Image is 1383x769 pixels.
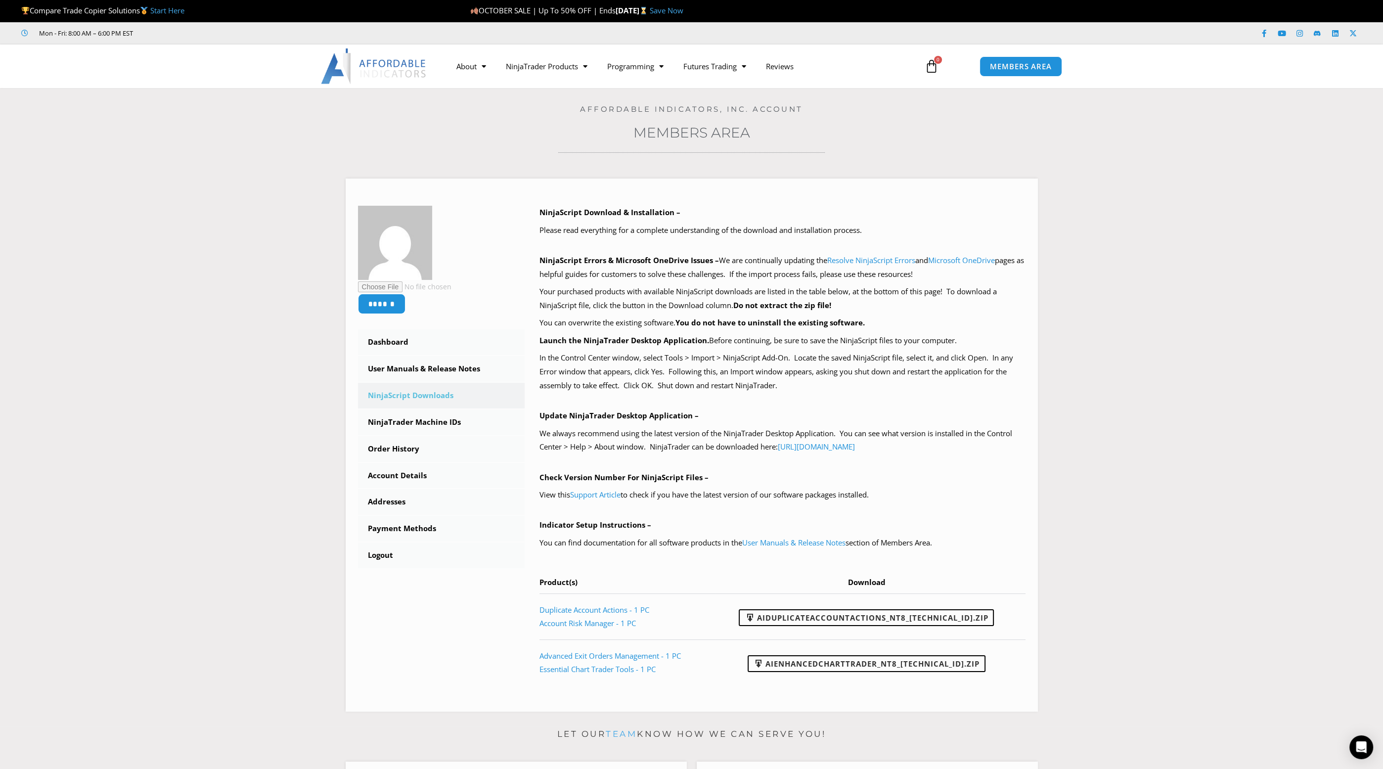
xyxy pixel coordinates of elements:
[539,651,681,661] a: Advanced Exit Orders Management - 1 PC
[539,255,719,265] b: NinjaScript Errors & Microsoft OneDrive Issues –
[358,329,525,355] a: Dashboard
[446,55,913,78] nav: Menu
[597,55,673,78] a: Programming
[980,56,1062,77] a: MEMBERS AREA
[358,543,525,568] a: Logout
[358,356,525,382] a: User Manuals & Release Notes
[539,488,1026,502] p: View this to check if you have the latest version of our software packages installed.
[606,729,637,739] a: team
[539,664,656,674] a: Essential Chart Trader Tools - 1 PC
[539,351,1026,393] p: In the Control Center window, select Tools > Import > NinjaScript Add-On. Locate the saved NinjaS...
[650,5,683,15] a: Save Now
[358,206,432,280] img: 5d8b7ace54eb69f25f0e76c10cd0509c3835bef64e1c6a81292a25e2ec995dbc
[675,317,865,327] b: You do not have to uninstall the existing software.
[928,255,995,265] a: Microsoft OneDrive
[539,618,636,628] a: Account Risk Manager - 1 PC
[990,63,1052,70] span: MEMBERS AREA
[934,56,942,64] span: 0
[321,48,427,84] img: LogoAI | Affordable Indicators – NinjaTrader
[446,55,496,78] a: About
[150,5,184,15] a: Start Here
[910,52,953,81] a: 0
[358,516,525,542] a: Payment Methods
[539,410,699,420] b: Update NinjaTrader Desktop Application –
[539,224,1026,237] p: Please read everything for a complete understanding of the download and installation process.
[756,55,803,78] a: Reviews
[539,536,1026,550] p: You can find documentation for all software products in the section of Members Area.
[1349,735,1373,759] div: Open Intercom Messenger
[346,726,1038,742] p: Let our know how we can serve you!
[742,538,846,547] a: User Manuals & Release Notes
[21,5,184,15] span: Compare Trade Copier Solutions
[358,436,525,462] a: Order History
[496,55,597,78] a: NinjaTrader Products
[539,427,1026,454] p: We always recommend using the latest version of the NinjaTrader Desktop Application. You can see ...
[539,335,709,345] b: Launch the NinjaTrader Desktop Application.
[358,383,525,408] a: NinjaScript Downloads
[37,27,133,39] span: Mon - Fri: 8:00 AM – 6:00 PM EST
[140,7,148,14] img: 🥇
[539,520,651,530] b: Indicator Setup Instructions –
[539,254,1026,281] p: We are continually updating the and pages as helpful guides for customers to solve these challeng...
[358,409,525,435] a: NinjaTrader Machine IDs
[470,5,616,15] span: OCTOBER SALE | Up To 50% OFF | Ends
[778,442,855,452] a: [URL][DOMAIN_NAME]
[848,577,886,587] span: Download
[358,329,525,568] nav: Account pages
[616,5,650,15] strong: [DATE]
[580,104,803,114] a: Affordable Indicators, Inc. Account
[570,490,621,499] a: Support Article
[358,463,525,489] a: Account Details
[748,655,985,672] a: AIEnhancedChartTrader_NT8_[TECHNICAL_ID].zip
[358,489,525,515] a: Addresses
[147,28,295,38] iframe: Customer reviews powered by Trustpilot
[471,7,478,14] img: 🍂
[633,124,750,141] a: Members Area
[733,300,831,310] b: Do not extract the zip file!
[539,605,649,615] a: Duplicate Account Actions - 1 PC
[673,55,756,78] a: Futures Trading
[539,472,709,482] b: Check Version Number For NinjaScript Files –
[739,609,994,626] a: AIDuplicateAccountActions_NT8_[TECHNICAL_ID].zip
[539,577,578,587] span: Product(s)
[539,285,1026,313] p: Your purchased products with available NinjaScript downloads are listed in the table below, at th...
[539,334,1026,348] p: Before continuing, be sure to save the NinjaScript files to your computer.
[827,255,915,265] a: Resolve NinjaScript Errors
[22,7,29,14] img: 🏆
[539,316,1026,330] p: You can overwrite the existing software.
[640,7,647,14] img: ⌛
[539,207,680,217] b: NinjaScript Download & Installation –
